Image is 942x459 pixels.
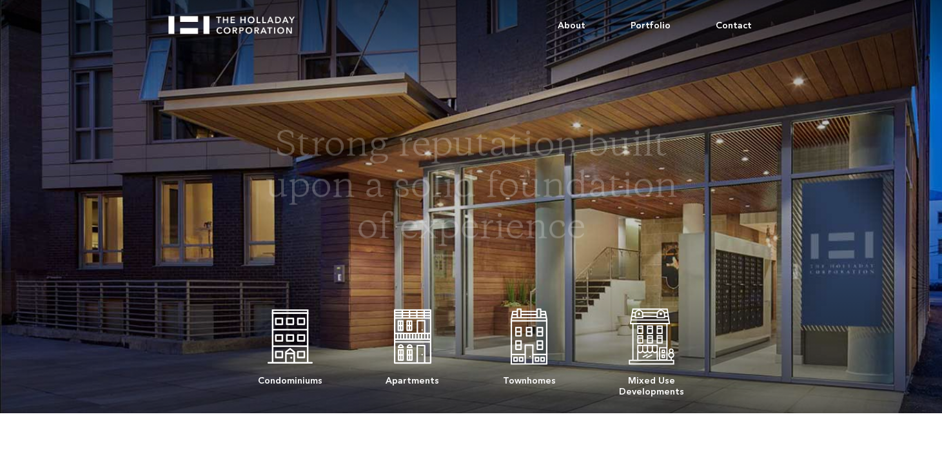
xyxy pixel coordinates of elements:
div: Apartments [386,369,439,386]
div: Townhomes [503,369,556,386]
h1: Strong reputation built upon a solid foundation of experience [259,126,683,250]
div: Condominiums [258,369,322,386]
a: Portfolio [608,6,693,45]
div: Mixed Use Developments [619,369,684,397]
a: home [168,6,306,34]
a: About [535,6,608,45]
a: Contact [693,6,774,45]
